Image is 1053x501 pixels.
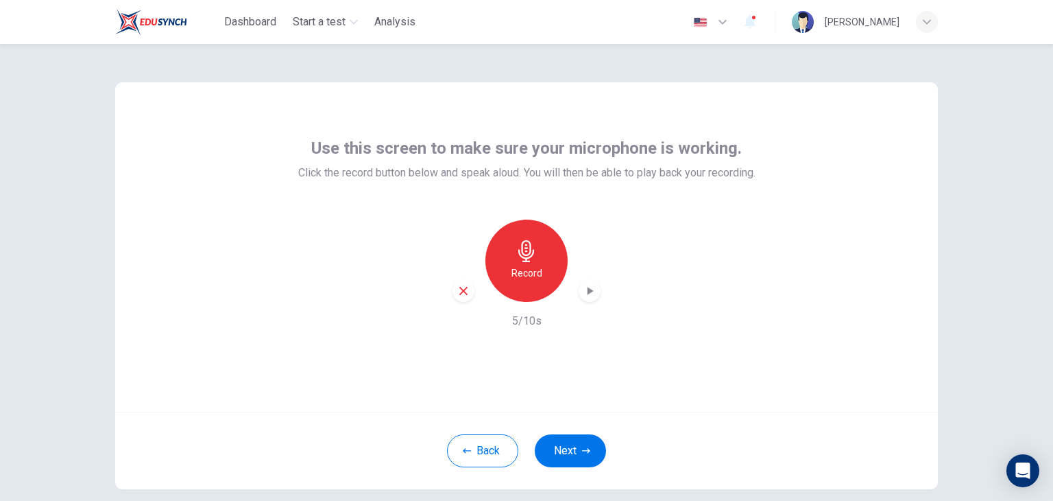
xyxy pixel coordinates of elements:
[219,10,282,34] button: Dashboard
[293,14,346,30] span: Start a test
[287,10,363,34] button: Start a test
[374,14,415,30] span: Analysis
[369,10,421,34] button: Analysis
[825,14,899,30] div: [PERSON_NAME]
[511,265,542,281] h6: Record
[224,14,276,30] span: Dashboard
[447,434,518,467] button: Back
[485,220,568,302] button: Record
[115,8,219,36] a: EduSynch logo
[692,17,709,27] img: en
[792,11,814,33] img: Profile picture
[1006,454,1039,487] div: Open Intercom Messenger
[512,313,542,329] h6: 5/10s
[298,165,755,181] span: Click the record button below and speak aloud. You will then be able to play back your recording.
[115,8,187,36] img: EduSynch logo
[369,10,421,34] div: You need a license to access this content
[535,434,606,467] button: Next
[311,137,742,159] span: Use this screen to make sure your microphone is working.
